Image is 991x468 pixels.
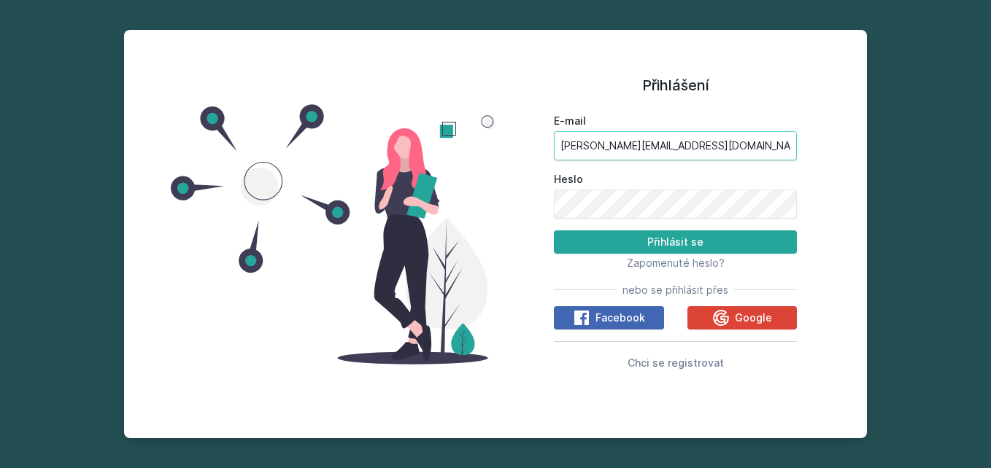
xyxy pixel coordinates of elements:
[554,230,797,254] button: Přihlásit se
[627,257,725,269] span: Zapomenuté heslo?
[687,306,798,329] button: Google
[554,306,664,329] button: Facebook
[554,172,797,187] label: Heslo
[595,311,645,325] span: Facebook
[628,354,724,371] button: Chci se registrovat
[554,131,797,160] input: Tvoje e-mailová adresa
[735,311,772,325] span: Google
[622,283,728,297] span: nebo se přihlásit přes
[554,74,797,96] h1: Přihlášení
[628,356,724,369] span: Chci se registrovat
[554,114,797,128] label: E-mail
